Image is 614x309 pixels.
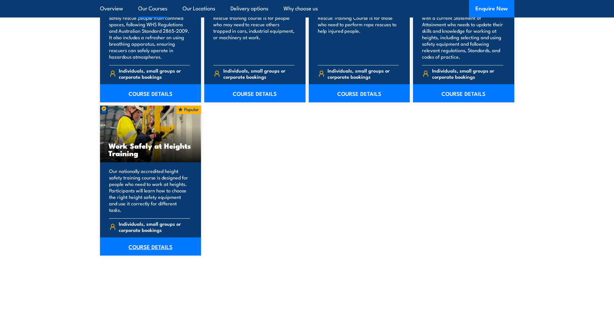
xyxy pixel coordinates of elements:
span: Individuals, small groups or corporate bookings [119,67,190,80]
span: Individuals, small groups or corporate bookings [119,221,190,233]
p: Our nationally accredited height safety training course is designed for people who need to work a... [109,168,190,213]
a: COURSE DETAILS [413,84,514,102]
a: COURSE DETAILS [204,84,306,102]
span: Individuals, small groups or corporate bookings [223,67,295,80]
span: Individuals, small groups or corporate bookings [432,67,503,80]
h3: Work Safely at Heights Training [108,142,193,157]
p: This course teaches your team how to safely rescue people from confined spaces, following WHS Reg... [109,8,190,60]
p: Our nationally accredited Road Crash Rescue training course is for people who may need to rescue ... [213,8,295,60]
a: COURSE DETAILS [100,237,201,256]
p: This refresher course is for anyone with a current Statement of Attainment who needs to update th... [422,8,503,60]
p: Our nationally accredited Vertical Rescue Training Course is for those who need to perform rope r... [318,8,399,60]
a: COURSE DETAILS [100,84,201,102]
span: Individuals, small groups or corporate bookings [328,67,399,80]
a: COURSE DETAILS [309,84,410,102]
